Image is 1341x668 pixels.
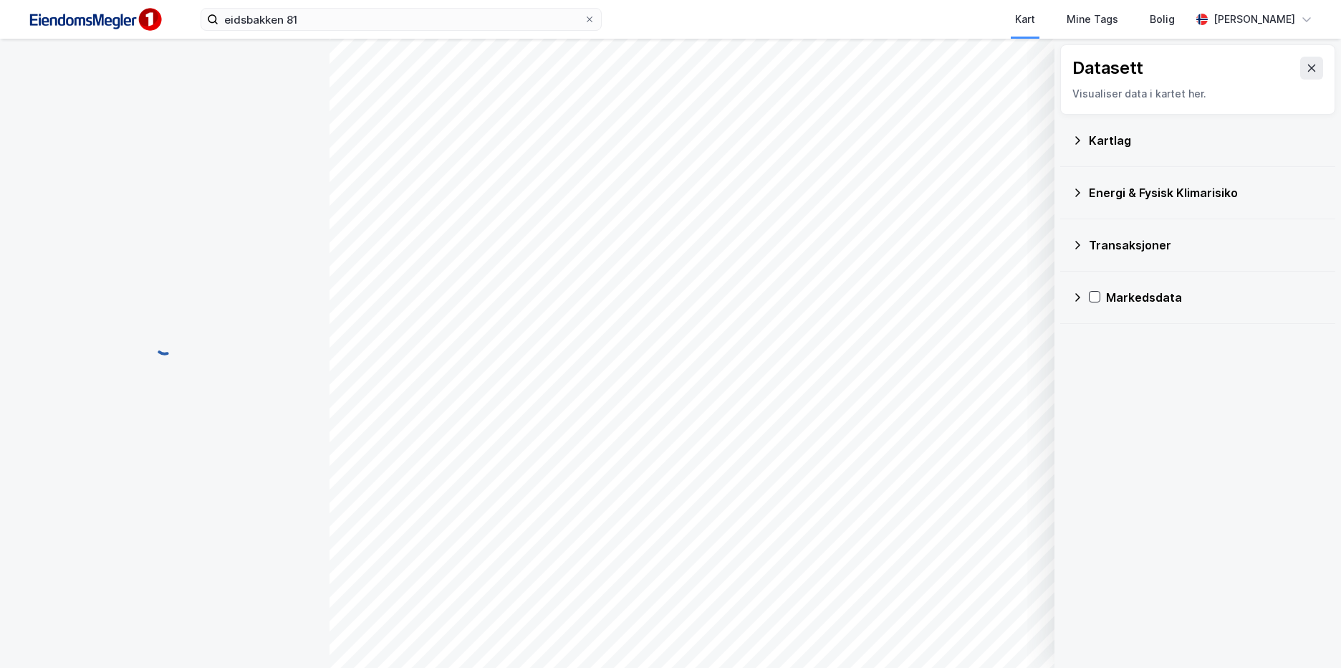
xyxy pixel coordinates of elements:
div: Kontrollprogram for chat [1269,599,1341,668]
img: spinner.a6d8c91a73a9ac5275cf975e30b51cfb.svg [153,333,176,356]
iframe: Chat Widget [1269,599,1341,668]
div: Kart [1015,11,1035,28]
div: [PERSON_NAME] [1213,11,1295,28]
div: Kartlag [1089,132,1324,149]
div: Visualiser data i kartet her. [1072,85,1323,102]
div: Transaksjoner [1089,237,1324,254]
img: F4PB6Px+NJ5v8B7XTbfpPpyloAAAAASUVORK5CYII= [23,4,166,36]
div: Bolig [1150,11,1175,28]
div: Datasett [1072,57,1143,80]
input: Søk på adresse, matrikkel, gårdeiere, leietakere eller personer [218,9,584,30]
div: Energi & Fysisk Klimarisiko [1089,184,1324,201]
div: Markedsdata [1106,289,1324,306]
div: Mine Tags [1067,11,1118,28]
